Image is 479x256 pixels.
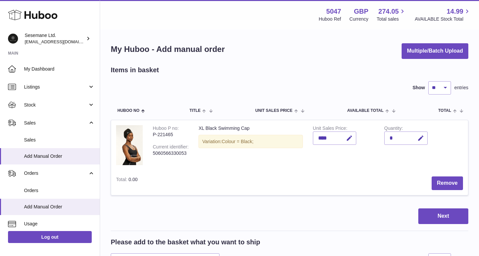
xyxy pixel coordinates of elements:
[313,126,347,132] label: Unit Sales Price
[350,16,369,22] div: Currency
[8,34,18,44] img: info@soulcap.com
[438,109,451,113] span: Total
[153,131,188,138] div: P-221465
[255,109,292,113] span: Unit Sales Price
[24,170,88,176] span: Orders
[153,144,188,151] div: Current identifier
[8,231,92,243] a: Log out
[384,126,403,132] label: Quantity
[24,66,95,72] span: My Dashboard
[24,221,95,227] span: Usage
[447,7,463,16] span: 14.99
[319,16,341,22] div: Huboo Ref
[432,176,463,190] button: Remove
[354,7,368,16] strong: GBP
[418,208,468,224] button: Next
[377,16,406,22] span: Total sales
[454,85,468,91] span: entries
[116,125,143,165] img: XL Black Swimming Cap
[415,16,471,22] span: AVAILABLE Stock Total
[25,39,98,44] span: [EMAIL_ADDRESS][DOMAIN_NAME]
[111,238,260,247] h2: Please add to the basket what you want to ship
[24,102,88,108] span: Stock
[415,7,471,22] a: 14.99 AVAILABLE Stock Total
[189,109,200,113] span: Title
[111,44,225,55] h1: My Huboo - Add manual order
[117,109,139,113] span: Huboo no
[347,109,384,113] span: AVAILABLE Total
[24,137,95,143] span: Sales
[128,177,137,182] span: 0.00
[24,120,88,126] span: Sales
[413,85,425,91] label: Show
[153,150,188,156] div: 5060566330053
[116,177,128,184] label: Total
[24,84,88,90] span: Listings
[193,120,308,172] td: XL Black Swimming Cap
[222,139,254,144] span: Colour = Black;
[111,66,159,75] h2: Items in basket
[24,204,95,210] span: Add Manual Order
[24,187,95,194] span: Orders
[326,7,341,16] strong: 5047
[378,7,399,16] span: 274.05
[153,126,179,132] div: Huboo P no
[402,43,468,59] button: Multiple/Batch Upload
[24,153,95,159] span: Add Manual Order
[198,135,303,148] div: Variation:
[25,32,85,45] div: Sesemane Ltd.
[377,7,406,22] a: 274.05 Total sales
